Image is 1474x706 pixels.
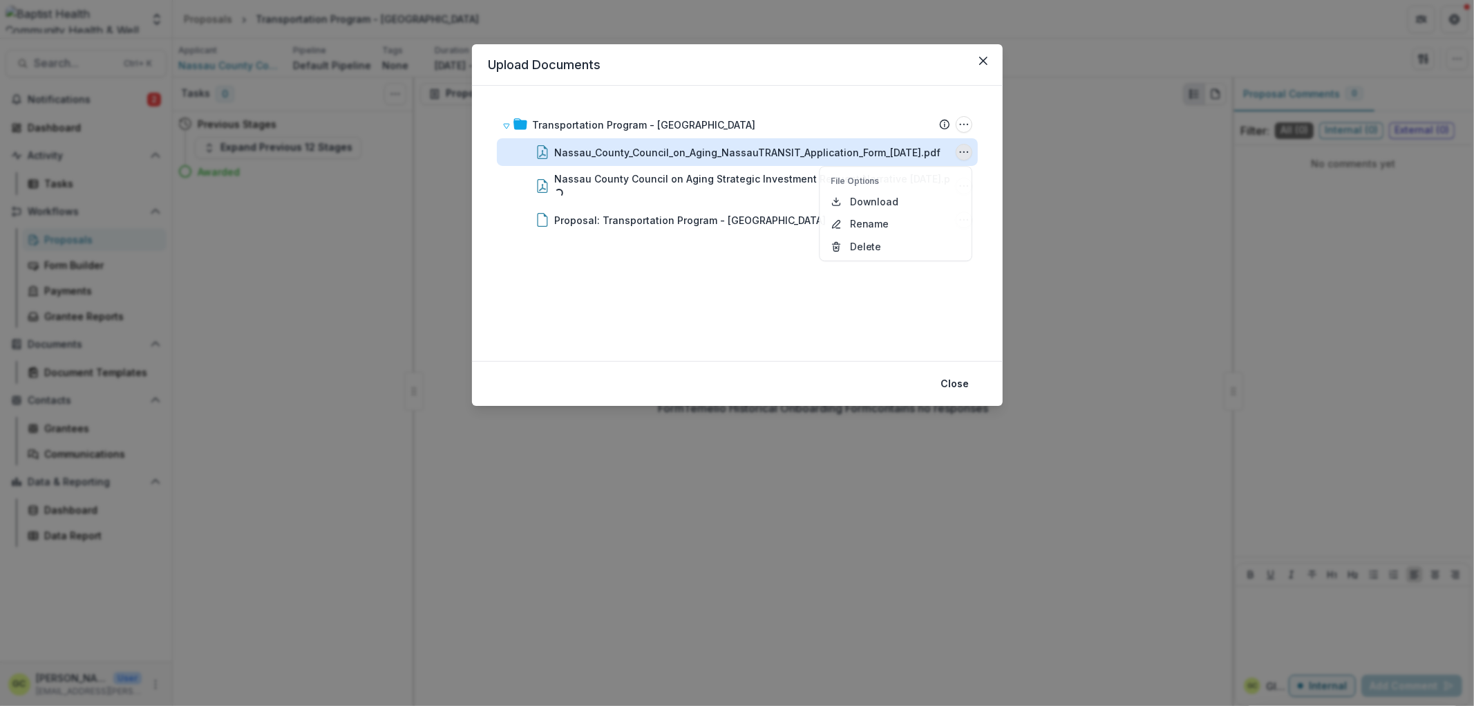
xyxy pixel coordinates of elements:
div: Nassau_County_Council_on_Aging_NassauTRANSIT_Application_Form_[DATE].pdf [555,145,941,160]
div: Transportation Program - [GEOGRAPHIC_DATA]Transportation Program - NassauTRANSIT Options [497,111,978,138]
p: File Options [831,175,961,187]
button: Transportation Program - NassauTRANSIT Options [956,116,972,133]
button: Close [972,50,994,72]
div: Nassau County Council on Aging Strategic Investment Request Narrative [DATE].pdf [555,171,961,186]
div: Proposal: Transportation Program - [GEOGRAPHIC_DATA] [555,213,826,227]
button: Close [933,373,978,395]
header: Upload Documents [472,44,1003,86]
div: Transportation Program - [GEOGRAPHIC_DATA] [533,118,756,132]
div: Proposal: Transportation Program - [GEOGRAPHIC_DATA]Proposal: Transportation Program - NassauTRAN... [497,206,978,234]
div: Nassau_County_Council_on_Aging_NassauTRANSIT_Application_Form_[DATE].pdfNassau_County_Council_on_... [497,138,978,166]
div: Nassau County Council on Aging Strategic Investment Request Narrative [DATE].pdfNassau County Cou... [497,166,978,206]
div: Transportation Program - [GEOGRAPHIC_DATA]Transportation Program - NassauTRANSIT OptionsNassau_Co... [497,111,978,234]
button: Nassau_County_Council_on_Aging_NassauTRANSIT_Application_Form_08.25.2016.pdf Options [956,144,972,160]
